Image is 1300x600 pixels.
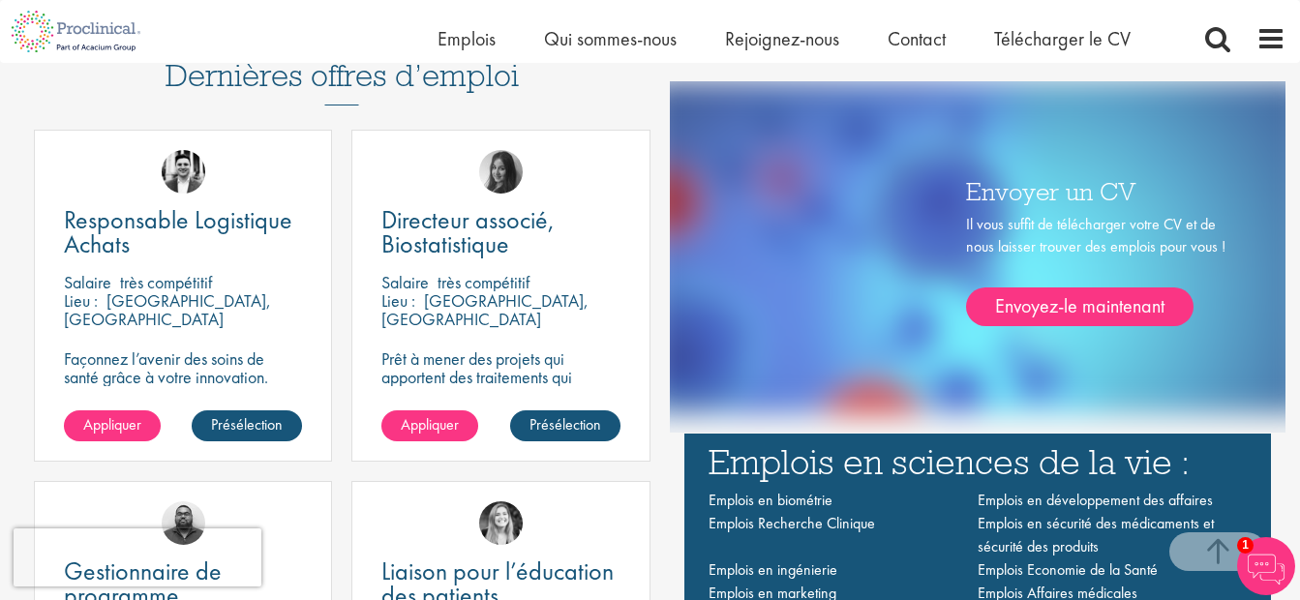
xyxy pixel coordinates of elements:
a: Responsable Logistique Achats [64,208,302,256]
span: 1 [1237,537,1254,554]
img: Edward Little [162,150,205,194]
span: Responsable Logistique Achats [64,203,292,260]
a: Emplois en sécurité des médicaments et sécurité des produits [978,513,1214,556]
span: Appliquer [83,414,141,435]
img: Ashley Bennett [162,501,205,545]
h3: Emplois en sciences de la vie : [709,443,1248,479]
p: [GEOGRAPHIC_DATA], [GEOGRAPHIC_DATA] [64,289,271,330]
a: Présélection [192,410,302,441]
a: Appliquer [64,410,161,441]
a: Télécharger le CV [994,26,1131,51]
img: Le chatbot [1237,537,1295,595]
a: Emplois [438,26,496,51]
a: Appliquer [381,410,478,441]
a: Emplois en développement des affaires [978,490,1213,510]
span: Lieu : [381,289,415,312]
a: Emplois en biométrie [709,490,832,510]
img: Manon Fuller [479,501,523,545]
a: Contact [888,26,946,51]
p: très compétitif [120,271,212,293]
p: très compétitif [438,271,529,293]
p: [GEOGRAPHIC_DATA], [GEOGRAPHIC_DATA] [381,289,589,330]
p: Façonnez l’avenir des soins de santé grâce à votre innovation. [64,349,302,386]
a: Qui sommes-nous [544,26,677,51]
a: Présélection [510,410,620,441]
p: Prêt à mener des projets qui apportent des traitements qui changent la vie du monde ? Rejoignez n... [381,349,620,460]
a: Emplois en ingénierie [709,559,837,580]
a: Envoyez-le maintenant [966,287,1194,326]
span: Salaire [381,271,429,293]
a: Directeur associé, Biostatistique [381,208,620,256]
span: Salaire [64,271,111,293]
a: Emplois Recherche Clinique [709,513,875,533]
img: Heidi Hennigan [479,150,523,194]
span: Lieu : [64,289,98,312]
font: Il vous suffit de télécharger votre CV et de nous laisser trouver des emplois pour vous ! [966,214,1225,256]
span: Directeur associé, Biostatistique [381,203,555,260]
a: Rejoignez-nous [725,26,839,51]
span: Appliquer [401,414,459,435]
h3: Envoyer un CV [966,178,1237,203]
iframe: reCAPTCHA [14,528,261,586]
a: Emplois Economie de la Santé [978,559,1158,580]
